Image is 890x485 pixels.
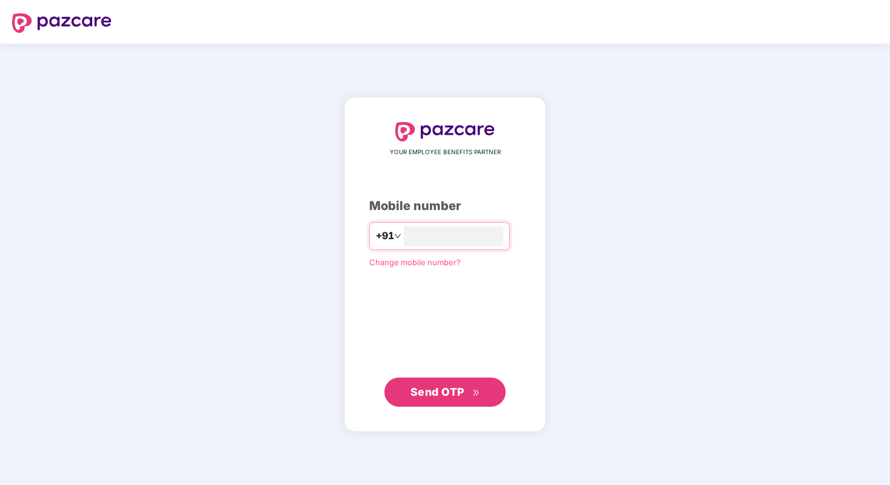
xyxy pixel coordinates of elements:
[395,122,495,141] img: logo
[369,197,521,215] div: Mobile number
[384,378,506,407] button: Send OTPdouble-right
[410,385,464,398] span: Send OTP
[472,389,480,397] span: double-right
[394,232,401,240] span: down
[390,148,501,157] span: YOUR EMPLOYEE BENEFITS PARTNER
[12,13,112,33] img: logo
[376,228,394,243] span: +91
[369,257,461,267] a: Change mobile number?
